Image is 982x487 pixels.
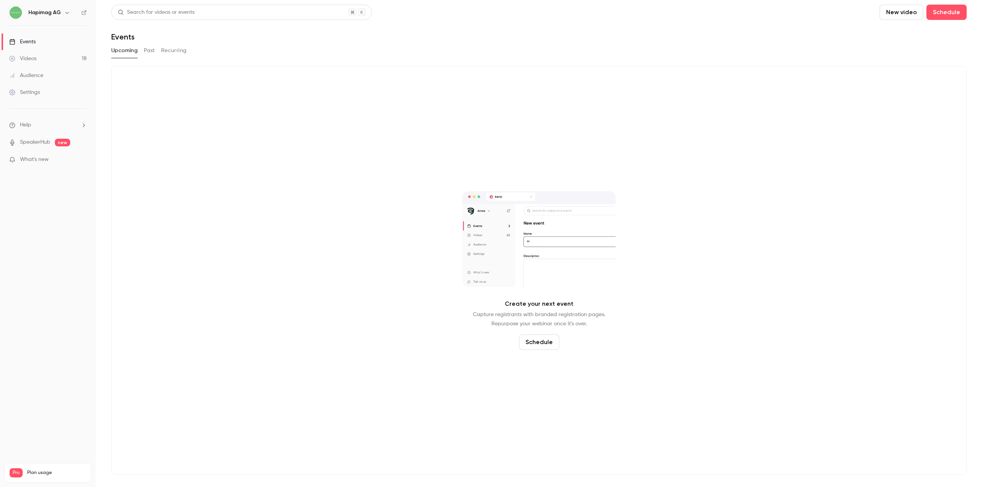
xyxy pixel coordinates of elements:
button: Schedule [926,5,967,20]
button: Recurring [161,44,187,57]
a: SpeakerHub [20,138,50,146]
span: Pro [10,468,23,477]
div: Audience [9,72,43,79]
div: Videos [9,55,36,62]
img: Hapimag AG [10,7,22,19]
button: Past [144,44,155,57]
h6: Hapimag AG [28,9,61,16]
div: Settings [9,89,40,96]
button: Upcoming [111,44,138,57]
span: new [55,139,70,146]
div: Events [9,38,36,46]
p: Capture registrants with branded registration pages. Repurpose your webinar once it's over. [473,310,605,328]
li: help-dropdown-opener [9,121,87,129]
span: What's new [20,156,49,164]
span: Plan usage [27,470,86,476]
span: Help [20,121,31,129]
p: Create your next event [505,299,573,308]
h1: Events [111,32,135,41]
button: Schedule [519,335,559,350]
div: Search for videos or events [118,8,194,16]
button: New video [880,5,923,20]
